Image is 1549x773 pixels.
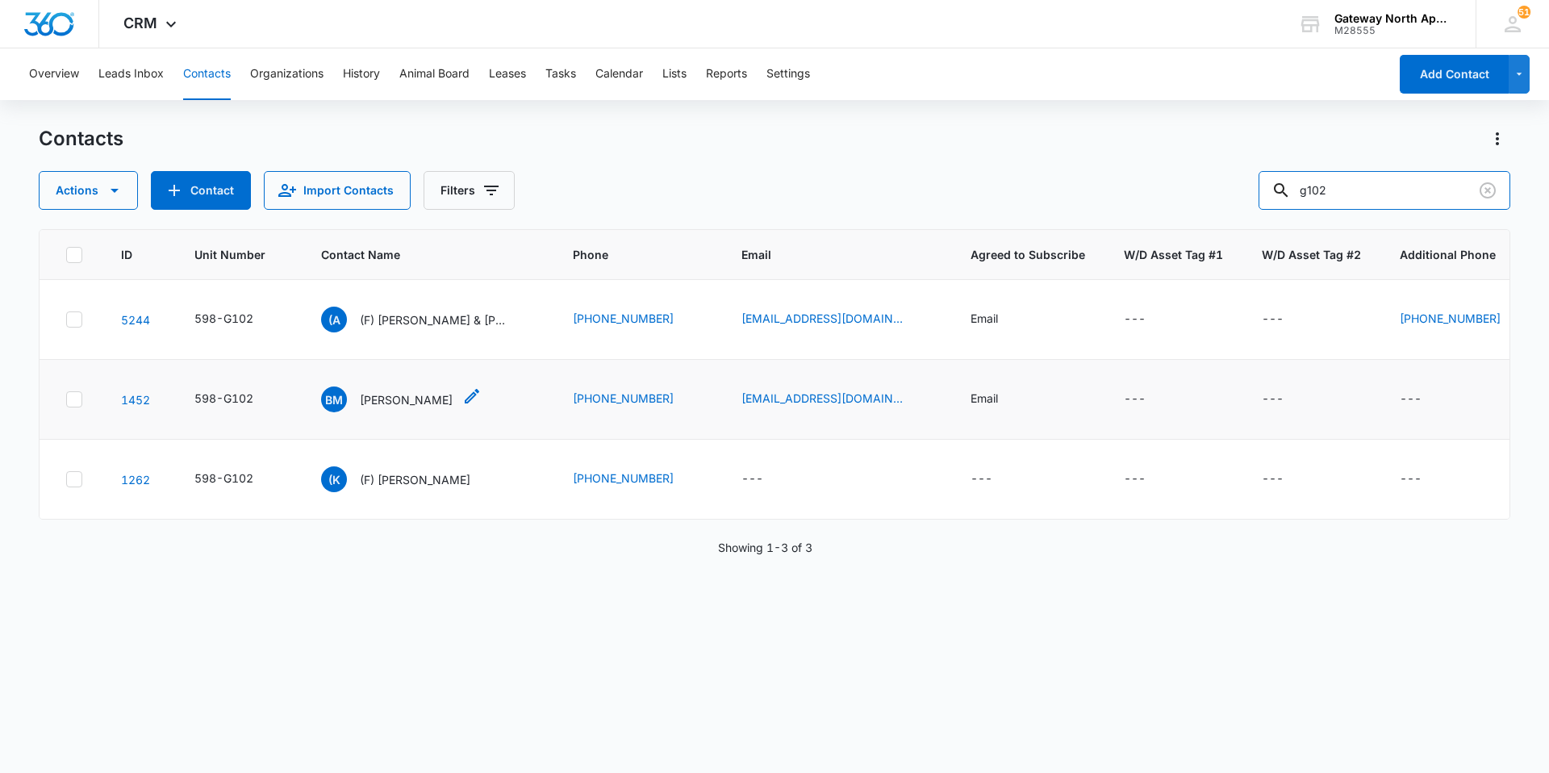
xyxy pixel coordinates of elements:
[1262,310,1284,329] div: ---
[1334,25,1452,36] div: account id
[1475,178,1501,203] button: Clear
[1400,55,1509,94] button: Add Contact
[971,470,992,489] div: ---
[489,48,526,100] button: Leases
[1518,6,1530,19] div: notifications count
[1400,310,1530,329] div: Additional Phone - (720) 275-5738 - Select to Edit Field
[573,310,703,329] div: Phone - (720) 804-3819 - Select to Edit Field
[360,311,505,328] p: (F) [PERSON_NAME] & [PERSON_NAME]
[399,48,470,100] button: Animal Board
[741,246,908,263] span: Email
[1262,310,1313,329] div: W/D Asset Tag #2 - - Select to Edit Field
[121,246,132,263] span: ID
[741,390,932,409] div: Email - brendagmunro@gmail.com - Select to Edit Field
[1262,246,1361,263] span: W/D Asset Tag #2
[194,390,253,407] div: 598-G102
[321,307,347,332] span: (A
[971,390,1027,409] div: Agreed to Subscribe - Email - Select to Edit Field
[321,386,347,412] span: BM
[1124,310,1175,329] div: W/D Asset Tag #1 - - Select to Edit Field
[1259,171,1510,210] input: Search Contacts
[1400,310,1501,327] a: [PHONE_NUMBER]
[321,246,511,263] span: Contact Name
[971,470,1021,489] div: Agreed to Subscribe - - Select to Edit Field
[741,390,903,407] a: [EMAIL_ADDRESS][DOMAIN_NAME]
[151,171,251,210] button: Add Contact
[123,15,157,31] span: CRM
[741,470,763,489] div: ---
[718,539,812,556] p: Showing 1-3 of 3
[741,310,903,327] a: [EMAIL_ADDRESS][DOMAIN_NAME]
[1262,470,1284,489] div: ---
[1124,390,1175,409] div: W/D Asset Tag #1 - - Select to Edit Field
[1262,470,1313,489] div: W/D Asset Tag #2 - - Select to Edit Field
[1400,470,1451,489] div: Additional Phone - - Select to Edit Field
[360,391,453,408] p: [PERSON_NAME]
[1400,390,1422,409] div: ---
[1518,6,1530,19] span: 51
[1484,126,1510,152] button: Actions
[595,48,643,100] button: Calendar
[39,171,138,210] button: Actions
[321,466,499,492] div: Contact Name - (F) Kaylin Bailey - Select to Edit Field
[741,310,932,329] div: Email - audrii.corral@gmail.com - Select to Edit Field
[741,470,792,489] div: Email - - Select to Edit Field
[250,48,324,100] button: Organizations
[1262,390,1284,409] div: ---
[1124,470,1146,489] div: ---
[194,310,282,329] div: Unit Number - 598-G102 - Select to Edit Field
[1400,390,1451,409] div: Additional Phone - - Select to Edit Field
[971,310,998,327] div: Email
[360,471,470,488] p: (F) [PERSON_NAME]
[1400,246,1530,263] span: Additional Phone
[573,310,674,327] a: [PHONE_NUMBER]
[98,48,164,100] button: Leads Inbox
[194,470,282,489] div: Unit Number - 598-G102 - Select to Edit Field
[971,390,998,407] div: Email
[706,48,747,100] button: Reports
[121,313,150,327] a: Navigate to contact details page for (F) Audrianna Corral & Moises Morales
[264,171,411,210] button: Import Contacts
[573,470,703,489] div: Phone - (303) 808-3639 - Select to Edit Field
[662,48,687,100] button: Lists
[1262,390,1313,409] div: W/D Asset Tag #2 - - Select to Edit Field
[121,473,150,487] a: Navigate to contact details page for (F) Kaylin Bailey
[29,48,79,100] button: Overview
[1400,470,1422,489] div: ---
[573,390,703,409] div: Phone - (720) 818-1537 - Select to Edit Field
[1334,12,1452,25] div: account name
[194,246,282,263] span: Unit Number
[545,48,576,100] button: Tasks
[121,393,150,407] a: Navigate to contact details page for Brenda Munro
[321,386,482,412] div: Contact Name - Brenda Munro - Select to Edit Field
[1124,246,1223,263] span: W/D Asset Tag #1
[1124,390,1146,409] div: ---
[573,470,674,487] a: [PHONE_NUMBER]
[971,246,1085,263] span: Agreed to Subscribe
[573,390,674,407] a: [PHONE_NUMBER]
[573,246,679,263] span: Phone
[971,310,1027,329] div: Agreed to Subscribe - Email - Select to Edit Field
[194,390,282,409] div: Unit Number - 598-G102 - Select to Edit Field
[183,48,231,100] button: Contacts
[321,466,347,492] span: (K
[343,48,380,100] button: History
[766,48,810,100] button: Settings
[39,127,123,151] h1: Contacts
[1124,470,1175,489] div: W/D Asset Tag #1 - - Select to Edit Field
[321,307,534,332] div: Contact Name - (F) Audrianna Corral & Moises Morales - Select to Edit Field
[1124,310,1146,329] div: ---
[194,470,253,487] div: 598-G102
[194,310,253,327] div: 598-G102
[424,171,515,210] button: Filters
